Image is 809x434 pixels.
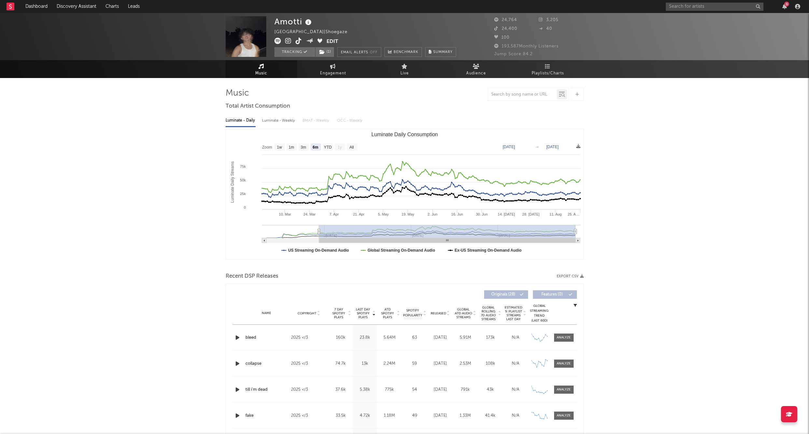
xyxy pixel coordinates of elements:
[400,70,409,77] span: Live
[262,145,272,150] text: Zoom
[532,70,564,77] span: Playlists/Charts
[330,335,351,341] div: 160k
[355,413,376,419] div: 4.72k
[371,132,438,137] text: Luminate Daily Consumption
[488,293,518,296] span: Originals ( 28 )
[274,16,313,27] div: Amotti
[279,212,291,216] text: 10. Mar
[330,361,351,367] div: 74.7k
[440,60,512,78] a: Audience
[666,3,763,11] input: Search for artists
[454,248,522,253] text: Ex-US Streaming On-Demand Audio
[384,47,422,57] a: Benchmark
[454,308,472,319] span: Global ATD Audio Streams
[429,413,451,419] div: [DATE]
[245,413,288,419] a: fake
[330,413,351,419] div: 33.5k
[300,145,306,150] text: 3m
[291,412,327,420] div: 2025 </3
[433,50,453,54] span: Summary
[355,387,376,393] div: 5.38k
[512,60,584,78] a: Playlists/Charts
[379,361,400,367] div: 2.24M
[226,102,290,110] span: Total Artist Consumption
[454,335,476,341] div: 5.91M
[505,387,526,393] div: N/A
[355,361,376,367] div: 13k
[379,413,400,419] div: 1.18M
[355,335,376,341] div: 23.8k
[784,2,789,7] div: 6
[338,145,342,150] text: 1y
[782,4,787,9] button: 6
[367,248,435,253] text: Global Streaming On-Demand Audio
[329,212,339,216] text: 7. Apr
[403,413,426,419] div: 49
[480,335,501,341] div: 173k
[494,27,517,31] span: 24,400
[403,387,426,393] div: 54
[497,212,515,216] text: 14. [DATE]
[394,48,418,56] span: Benchmark
[557,274,584,278] button: Export CSV
[226,115,256,126] div: Luminate - Daily
[537,293,567,296] span: Features ( 0 )
[466,70,486,77] span: Audience
[488,92,557,97] input: Search by song name or URL
[454,413,476,419] div: 1.33M
[546,145,559,149] text: [DATE]
[480,306,497,321] span: Global Rolling 7D Audio Streams
[369,60,440,78] a: Live
[494,35,509,40] span: 100
[494,52,533,56] span: Jump Score: 84.2
[379,387,400,393] div: 775k
[503,145,515,149] text: [DATE]
[330,308,347,319] span: 7 Day Spotify Plays
[505,361,526,367] div: N/A
[427,212,437,216] text: 2. Jun
[429,387,451,393] div: [DATE]
[240,164,246,168] text: 75k
[327,38,338,46] button: Edit
[355,308,372,319] span: Last Day Spotify Plays
[370,51,378,54] em: Off
[505,306,523,321] span: Estimated % Playlist Streams Last Day
[451,212,463,216] text: 16. Jun
[324,145,331,150] text: YTD
[567,212,579,216] text: 25. A…
[494,44,559,48] span: 193,587 Monthly Listeners
[291,360,327,368] div: 2025 </3
[274,47,315,57] button: Tracking
[454,361,476,367] div: 2.53M
[403,335,426,341] div: 63
[303,212,316,216] text: 24. Mar
[379,308,396,319] span: ATD Spotify Plays
[431,311,446,315] span: Released
[539,18,558,22] span: 3,205
[480,361,501,367] div: 108k
[240,178,246,182] text: 50k
[403,308,422,318] span: Spotify Popularity
[297,60,369,78] a: Engagement
[429,335,451,341] div: [DATE]
[255,70,267,77] span: Music
[240,192,246,196] text: 25k
[403,361,426,367] div: 59
[262,115,296,126] div: Luminate - Weekly
[245,387,288,393] a: till i'm dead
[226,60,297,78] a: Music
[315,47,334,57] span: ( 1 )
[245,335,288,341] a: bleed
[549,212,561,216] text: 11. Aug
[425,47,456,57] button: Summary
[494,18,517,22] span: 24,764
[505,413,526,419] div: N/A
[298,311,316,315] span: Copyright
[274,28,355,36] div: [GEOGRAPHIC_DATA] | Shoegaze
[245,361,288,367] a: collapse
[429,361,451,367] div: [DATE]
[226,129,583,259] svg: Luminate Daily Consumption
